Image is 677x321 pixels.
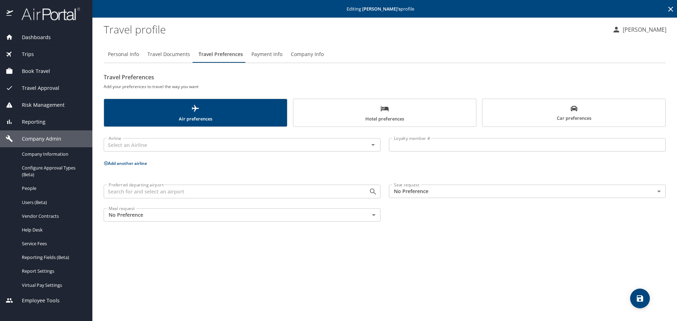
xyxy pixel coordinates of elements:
span: Car preferences [487,105,661,122]
span: Company Information [22,151,84,158]
div: No Preference [389,185,666,198]
span: Employee Tools [13,297,60,304]
span: Book Travel [13,67,50,75]
span: Vendor Contracts [22,213,84,220]
img: icon-airportal.png [6,7,14,21]
div: scrollable force tabs example [104,99,666,127]
span: Help Desk [22,227,84,233]
p: Editing profile [94,7,675,11]
input: Select an Airline [106,140,358,149]
span: Service Fees [22,240,84,247]
span: People [22,185,84,192]
span: Company Info [291,50,324,59]
span: Travel Documents [147,50,190,59]
span: Payment Info [251,50,282,59]
strong: [PERSON_NAME] 's [362,6,401,12]
h1: Travel profile [104,18,606,40]
button: Add another airline [104,160,147,166]
div: No Preference [104,208,380,222]
span: Personal Info [108,50,139,59]
h6: Add your preferences to travel the way you want [104,83,666,90]
span: Hotel preferences [298,104,472,123]
span: Reporting [13,118,45,126]
button: Open [368,140,378,150]
span: Travel Preferences [199,50,243,59]
span: Travel Approval [13,84,59,92]
p: [PERSON_NAME] [621,25,666,34]
button: [PERSON_NAME] [609,23,669,36]
span: Reporting Fields (Beta) [22,254,84,261]
span: Risk Management [13,101,65,109]
span: Users (Beta) [22,199,84,206]
h2: Travel Preferences [104,72,666,83]
img: airportal-logo.png [14,7,80,21]
span: Virtual Pay Settings [22,282,84,289]
span: Company Admin [13,135,61,143]
button: Open [368,187,378,197]
span: Air preferences [108,104,283,123]
span: Dashboards [13,33,51,41]
span: Trips [13,50,34,58]
span: Configure Approval Types (Beta) [22,165,84,178]
span: Report Settings [22,268,84,274]
input: Search for and select an airport [106,187,358,196]
button: save [630,289,650,308]
div: Profile [104,46,666,63]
